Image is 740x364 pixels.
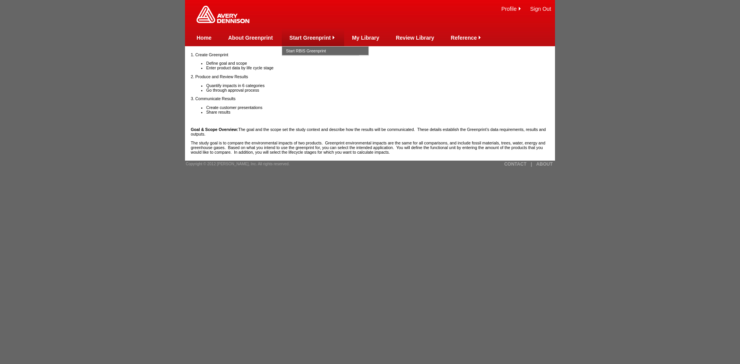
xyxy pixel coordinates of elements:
[286,47,365,55] a: Start RBIS Greenprint
[191,127,238,132] strong: Goal & Scope Overview:
[191,74,549,79] p: 2. Produce and Review Results
[191,127,549,136] p: The goal and the scope set the study context and describe how the results will be communicated. T...
[206,65,549,70] li: Enter product data by life cycle stage
[206,61,549,65] li: Define goal and scope
[206,105,549,110] li: Create customer presentations
[228,35,273,41] a: About Greenprint
[186,162,290,166] span: Copyright © 2012 [PERSON_NAME], Inc. All rights reserved.
[517,6,523,12] img: Expand Profile
[396,35,434,41] a: Review Library
[504,161,526,167] a: CONTACT
[477,35,483,40] img: Expand Reference
[206,110,549,114] li: Share results
[289,35,331,41] a: Start Greenprint
[191,52,549,57] p: 1. Create Greenprint
[191,141,549,154] p: The study goal is to compare the environmental impacts of two products. Greenprint environmental ...
[501,6,517,12] a: Profile
[191,96,549,101] p: 3. Communicate Results
[197,19,249,24] a: Greenprint
[536,161,553,167] a: ABOUT
[331,35,336,40] img: Expand Start Greenprint
[206,83,549,88] li: Quantify impacts in 6 categories
[197,6,249,23] img: Home
[531,161,532,167] a: |
[197,35,212,41] a: Home
[352,35,379,41] a: My Library
[530,6,551,12] a: Sign Out
[206,88,549,92] li: Go through approval process
[451,35,477,41] a: Reference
